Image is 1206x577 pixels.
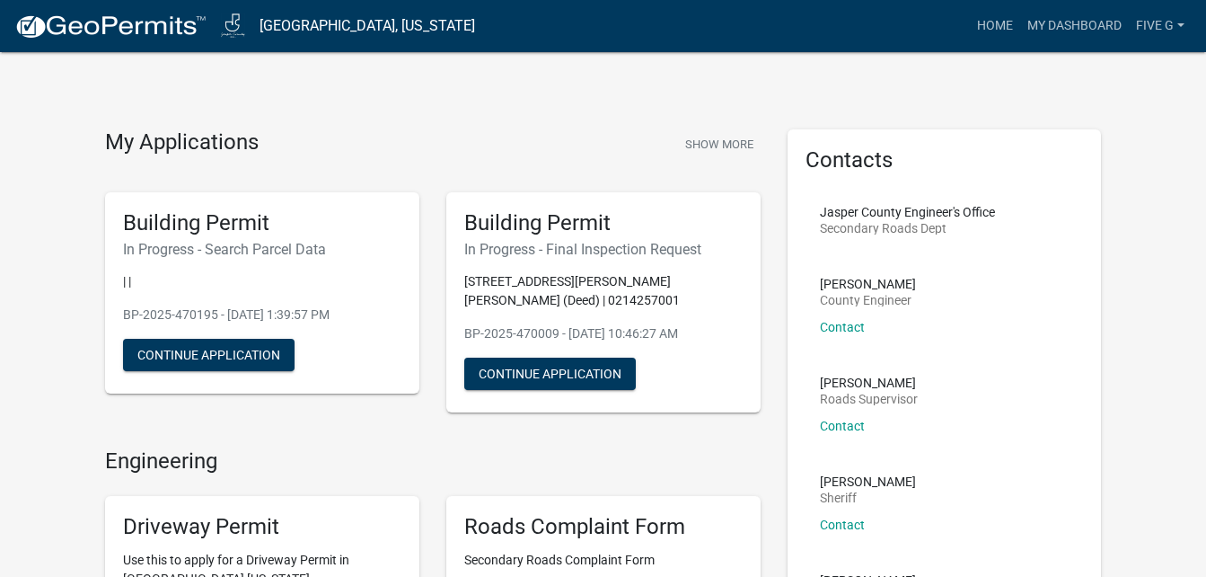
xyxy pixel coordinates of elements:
h4: My Applications [105,129,259,156]
p: Roads Supervisor [820,393,918,405]
h6: In Progress - Final Inspection Request [464,241,743,258]
a: Contact [820,518,865,532]
p: | | [123,272,401,291]
p: BP-2025-470195 - [DATE] 1:39:57 PM [123,306,401,324]
button: Continue Application [123,339,295,371]
p: BP-2025-470009 - [DATE] 10:46:27 AM [464,324,743,343]
a: Contact [820,320,865,334]
a: Five G [1129,9,1192,43]
p: [PERSON_NAME] [820,377,918,389]
p: [STREET_ADDRESS][PERSON_NAME][PERSON_NAME] (Deed) | 0214257001 [464,272,743,310]
p: County Engineer [820,294,916,306]
button: Show More [678,129,761,159]
a: [GEOGRAPHIC_DATA], [US_STATE] [260,11,475,41]
h5: Roads Complaint Form [464,514,743,540]
a: My Dashboard [1020,9,1129,43]
a: Contact [820,419,865,433]
img: Jasper County, Iowa [221,13,245,38]
h5: Driveway Permit [123,514,401,540]
h5: Building Permit [464,210,743,236]
p: [PERSON_NAME] [820,475,916,488]
button: Continue Application [464,358,636,390]
h5: Building Permit [123,210,401,236]
p: Jasper County Engineer's Office [820,206,995,218]
h6: In Progress - Search Parcel Data [123,241,401,258]
h5: Contacts [805,147,1084,173]
h4: Engineering [105,448,761,475]
p: Secondary Roads Complaint Form [464,551,743,570]
p: [PERSON_NAME] [820,278,916,290]
p: Sheriff [820,492,916,504]
a: Home [970,9,1020,43]
p: Secondary Roads Dept [820,222,995,235]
